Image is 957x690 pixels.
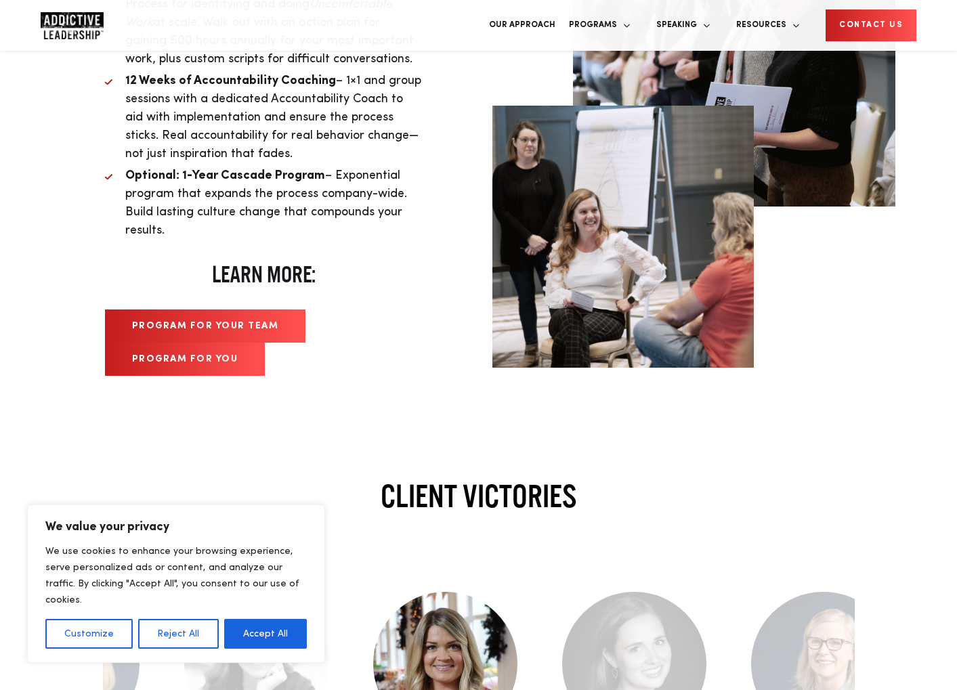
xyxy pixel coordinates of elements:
h3: Learn more: [105,260,423,289]
a: Program For Your Team [105,309,306,343]
p: We use cookies to enhance your browsing experience, serve personalized ads or content, and analyz... [45,543,307,608]
span: – 1×1 and group sessions with a dedicated Accountability Coach to aid with implementation and ens... [125,74,421,160]
img: Company Logo [41,12,104,39]
button: Customize [45,619,133,649]
a: Home [41,12,122,39]
div: We value your privacy [27,504,325,663]
li: – Exponential program that expands the process company-wide. Build lasting culture change that co... [105,167,423,240]
button: Reject All [138,619,218,649]
b: Optional: 1-Year Cascade Program [125,169,325,181]
h2: CLIENT VICTORIES [62,477,895,515]
a: Program For You [105,343,265,376]
a: CONTACT US [826,9,916,41]
p: We value your privacy [45,519,307,535]
button: Accept All [224,619,307,649]
b: 12 Weeks of Accountability Coaching [125,74,336,87]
